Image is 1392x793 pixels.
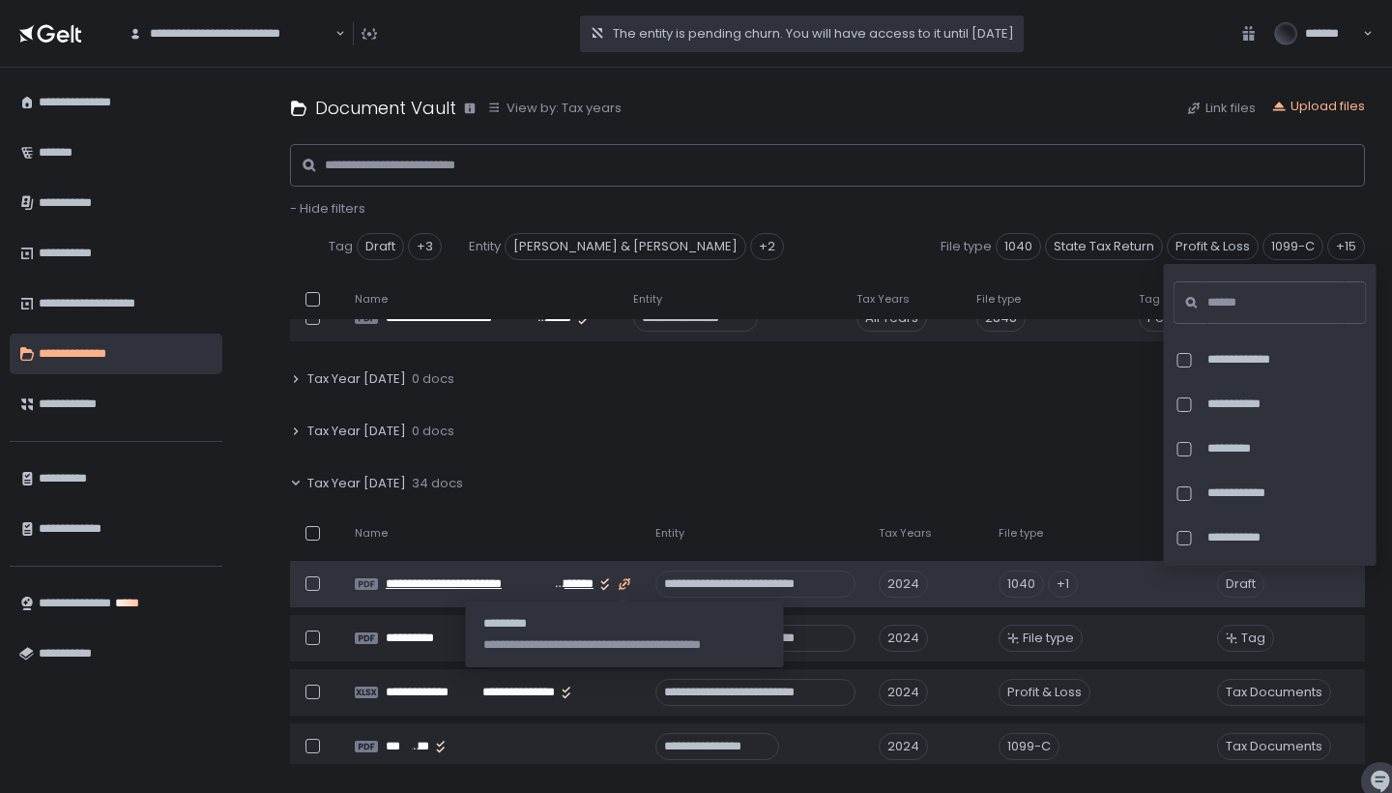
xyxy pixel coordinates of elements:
[333,24,333,44] input: Search for option
[1217,571,1264,598] span: Draft
[996,233,1041,260] span: 1040
[1241,630,1265,647] span: Tag
[1217,679,1331,706] span: Tax Documents
[355,526,388,541] span: Name
[329,238,353,255] span: Tag
[1327,233,1365,260] div: +15
[355,292,388,307] span: Name
[1048,571,1078,598] div: +1
[290,199,365,218] span: - Hide filters
[487,100,622,117] button: View by: Tax years
[613,25,1014,43] span: The entity is pending churn. You will have access to it until [DATE]
[999,733,1059,760] div: 1099-C
[1262,233,1323,260] span: 1099-C
[655,526,684,541] span: Entity
[1045,233,1163,260] span: State Tax Return
[879,571,928,598] div: 2024
[941,238,992,255] span: File type
[307,423,406,440] span: Tax Year [DATE]
[1186,100,1256,117] button: Link files
[1139,292,1160,307] span: Tag
[999,571,1044,598] div: 1040
[879,526,932,541] span: Tax Years
[290,200,365,218] button: - Hide filters
[879,625,928,652] div: 2024
[1167,233,1259,260] span: Profit & Loss
[633,292,662,307] span: Entity
[1271,98,1365,115] button: Upload files
[1217,733,1331,760] span: Tax Documents
[976,292,1021,307] span: File type
[408,233,442,260] div: +3
[469,238,501,255] span: Entity
[307,370,406,388] span: Tax Year [DATE]
[999,526,1043,541] span: File type
[879,733,928,760] div: 2024
[856,292,910,307] span: Tax Years
[412,423,454,440] span: 0 docs
[315,95,456,121] h1: Document Vault
[307,475,406,492] span: Tax Year [DATE]
[412,370,454,388] span: 0 docs
[412,475,463,492] span: 34 docs
[750,233,784,260] div: +2
[879,679,928,706] div: 2024
[357,233,404,260] span: Draft
[505,233,746,260] span: [PERSON_NAME] & [PERSON_NAME]
[1023,630,1074,647] span: File type
[116,13,345,55] div: Search for option
[999,679,1090,706] div: Profit & Loss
